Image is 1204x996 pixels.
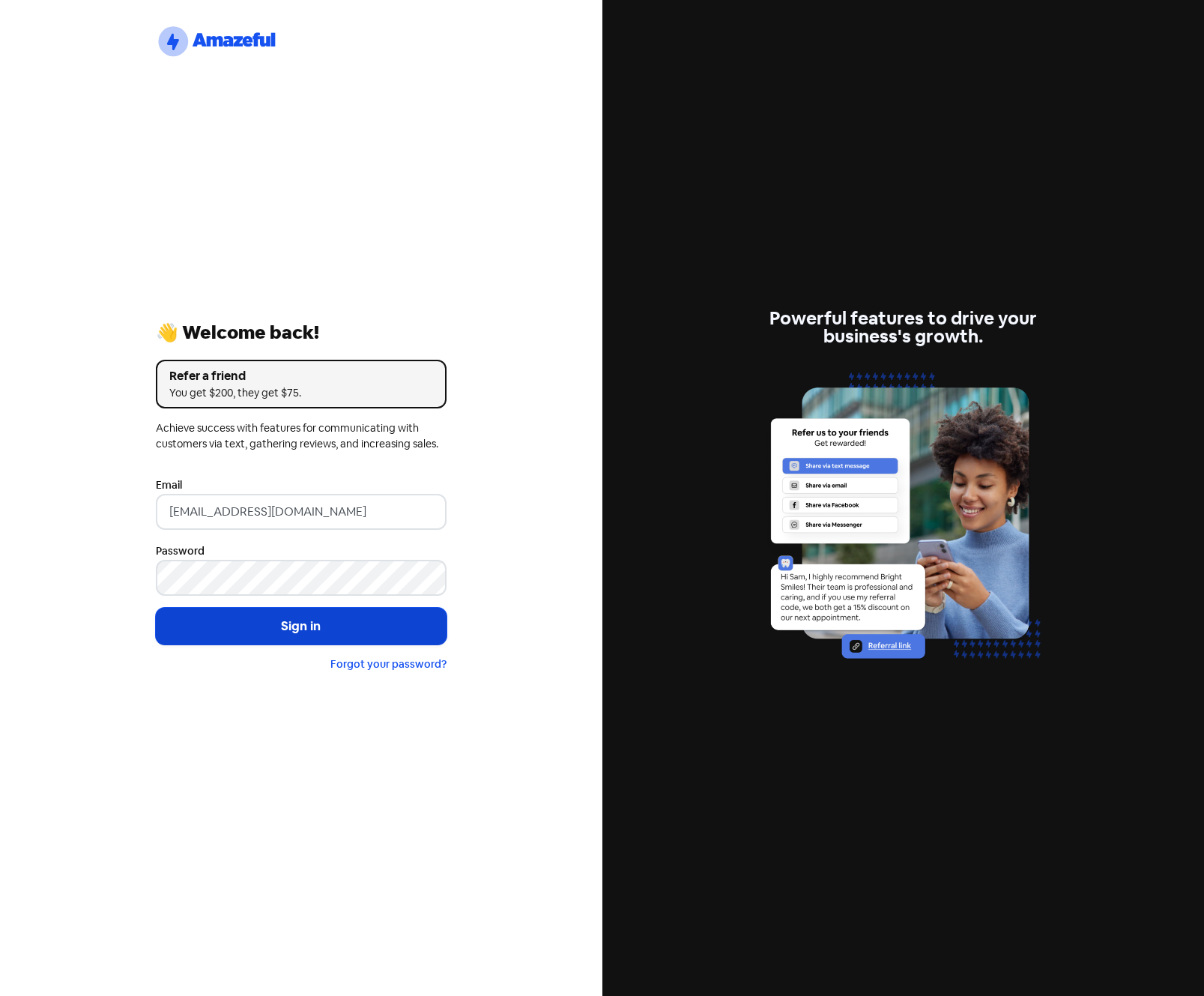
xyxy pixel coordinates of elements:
div: Achieve success with features for communicating with customers via text, gathering reviews, and i... [156,420,447,452]
div: 👋 Welcome back! [156,324,447,342]
label: Password [156,543,205,559]
label: Email [156,477,182,493]
input: Enter your email address... [156,494,447,530]
div: Powerful features to drive your business's growth. [757,310,1048,345]
button: Sign in [156,608,447,645]
div: Refer a friend [169,367,433,385]
div: You get $200, they get $75. [169,385,433,401]
a: Forgot your password? [330,657,447,671]
img: referrals [757,363,1048,686]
